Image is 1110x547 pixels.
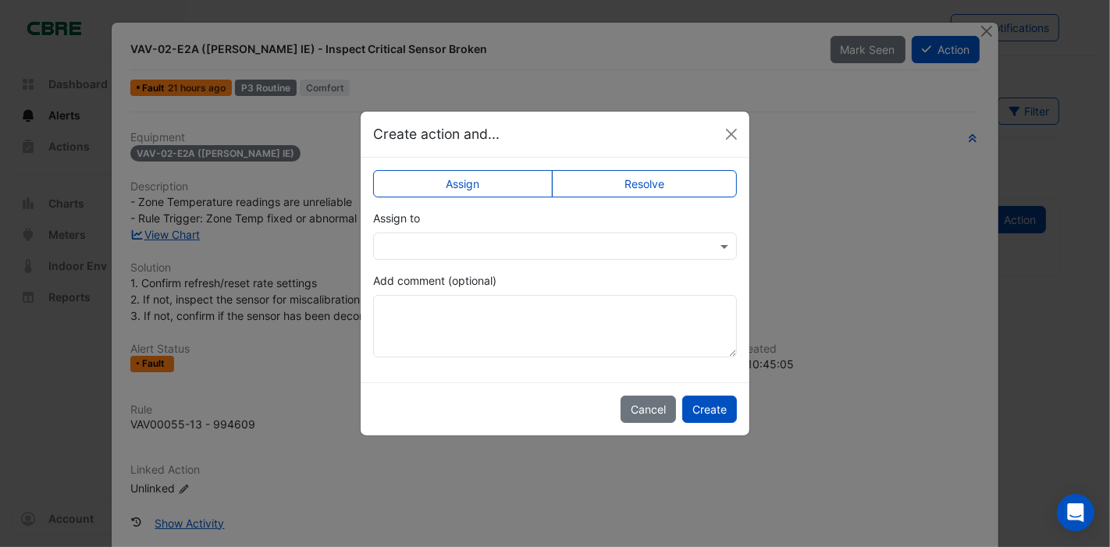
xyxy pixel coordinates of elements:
[682,396,737,423] button: Create
[373,170,553,197] label: Assign
[720,123,743,146] button: Close
[621,396,676,423] button: Cancel
[373,210,420,226] label: Assign to
[1057,494,1094,531] div: Open Intercom Messenger
[373,124,500,144] h5: Create action and...
[552,170,738,197] label: Resolve
[373,272,496,289] label: Add comment (optional)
